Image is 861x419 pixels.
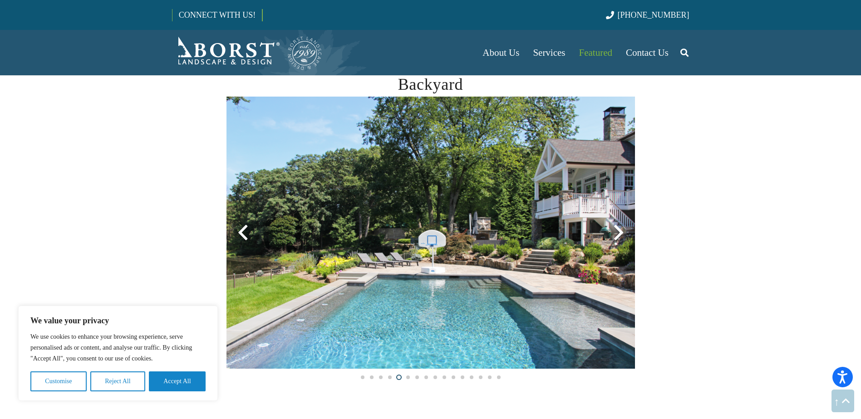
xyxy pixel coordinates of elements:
[149,371,206,391] button: Accept All
[572,30,619,75] a: Featured
[606,10,689,19] a: [PHONE_NUMBER]
[626,47,669,58] span: Contact Us
[533,47,565,58] span: Services
[18,306,218,401] div: We value your privacy
[618,10,689,19] span: [PHONE_NUMBER]
[579,47,612,58] span: Featured
[619,30,675,75] a: Contact Us
[526,30,572,75] a: Services
[172,4,262,26] a: CONNECT WITH US!
[30,315,206,326] p: We value your privacy
[90,371,145,391] button: Reject All
[675,41,694,64] a: Search
[482,47,519,58] span: About Us
[172,34,323,71] a: Borst-Logo
[831,390,854,412] a: Back to top
[226,72,635,97] h2: Backyard
[30,331,206,364] p: We use cookies to enhance your browsing experience, serve personalised ads or content, and analys...
[30,371,87,391] button: Customise
[476,30,526,75] a: About Us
